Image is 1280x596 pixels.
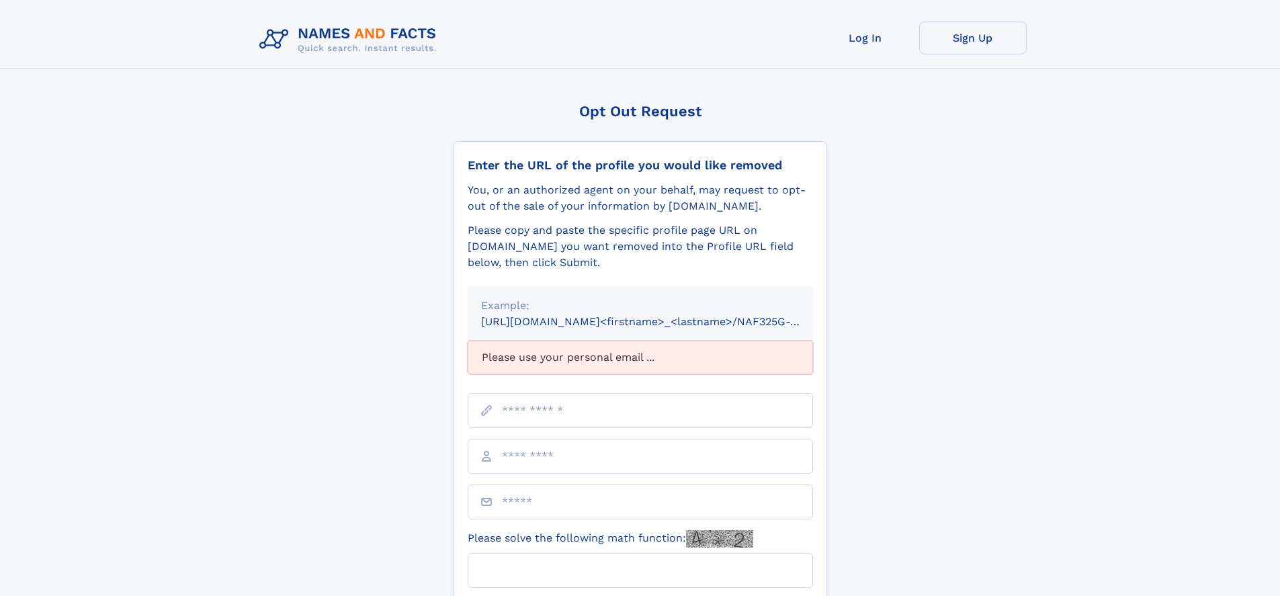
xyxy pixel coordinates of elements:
img: Logo Names and Facts [254,22,447,58]
label: Please solve the following math function: [468,530,753,548]
a: Log In [812,22,919,54]
div: Opt Out Request [454,103,827,120]
div: Example: [481,298,800,314]
div: Please copy and paste the specific profile page URL on [DOMAIN_NAME] you want removed into the Pr... [468,222,813,271]
small: [URL][DOMAIN_NAME]<firstname>_<lastname>/NAF325G-xxxxxxxx [481,315,839,328]
a: Sign Up [919,22,1027,54]
div: Please use your personal email ... [468,341,813,374]
div: Enter the URL of the profile you would like removed [468,158,813,173]
div: You, or an authorized agent on your behalf, may request to opt-out of the sale of your informatio... [468,182,813,214]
